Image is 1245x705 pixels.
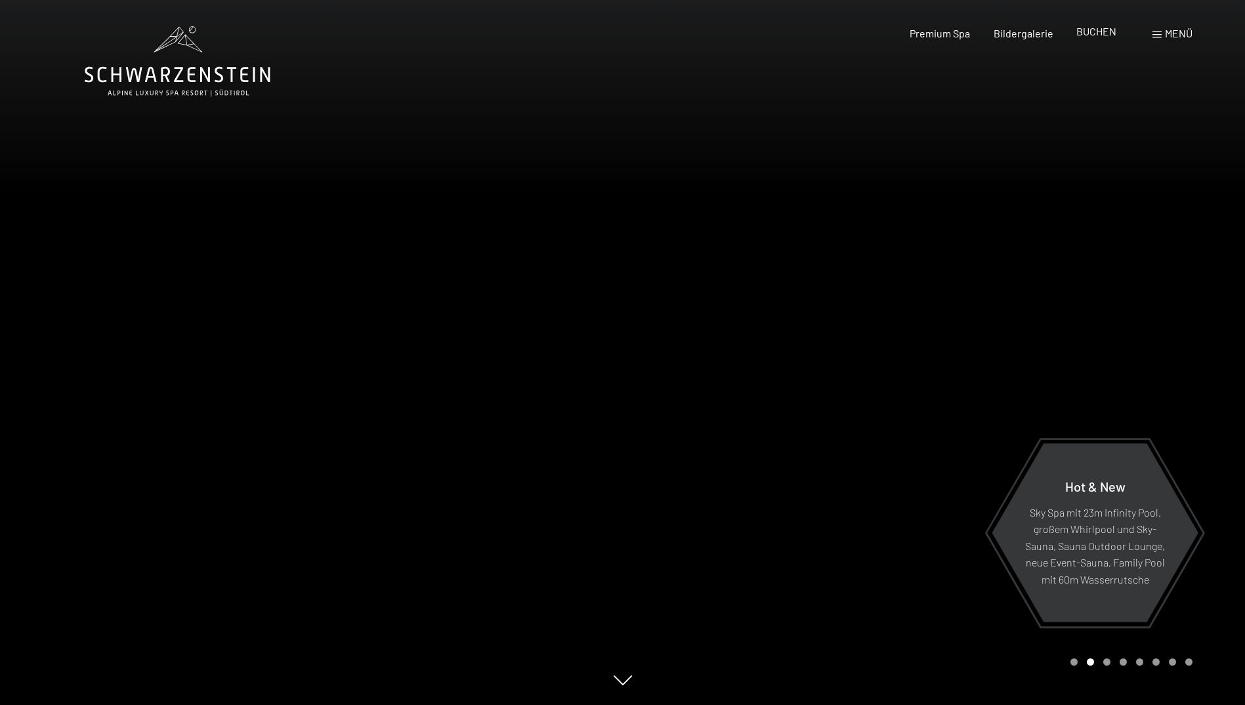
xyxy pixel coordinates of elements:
[1066,658,1192,666] div: Carousel Pagination
[1165,27,1192,39] span: Menü
[1103,658,1110,666] div: Carousel Page 3
[910,27,970,39] a: Premium Spa
[991,442,1199,623] a: Hot & New Sky Spa mit 23m Infinity Pool, großem Whirlpool und Sky-Sauna, Sauna Outdoor Lounge, ne...
[1070,658,1078,666] div: Carousel Page 1
[1076,25,1116,37] a: BUCHEN
[1169,658,1176,666] div: Carousel Page 7
[1136,658,1143,666] div: Carousel Page 5
[1185,658,1192,666] div: Carousel Page 8
[1152,658,1160,666] div: Carousel Page 6
[1065,478,1126,494] span: Hot & New
[1024,503,1166,587] p: Sky Spa mit 23m Infinity Pool, großem Whirlpool und Sky-Sauna, Sauna Outdoor Lounge, neue Event-S...
[1120,658,1127,666] div: Carousel Page 4
[994,27,1053,39] a: Bildergalerie
[1087,658,1094,666] div: Carousel Page 2 (Current Slide)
